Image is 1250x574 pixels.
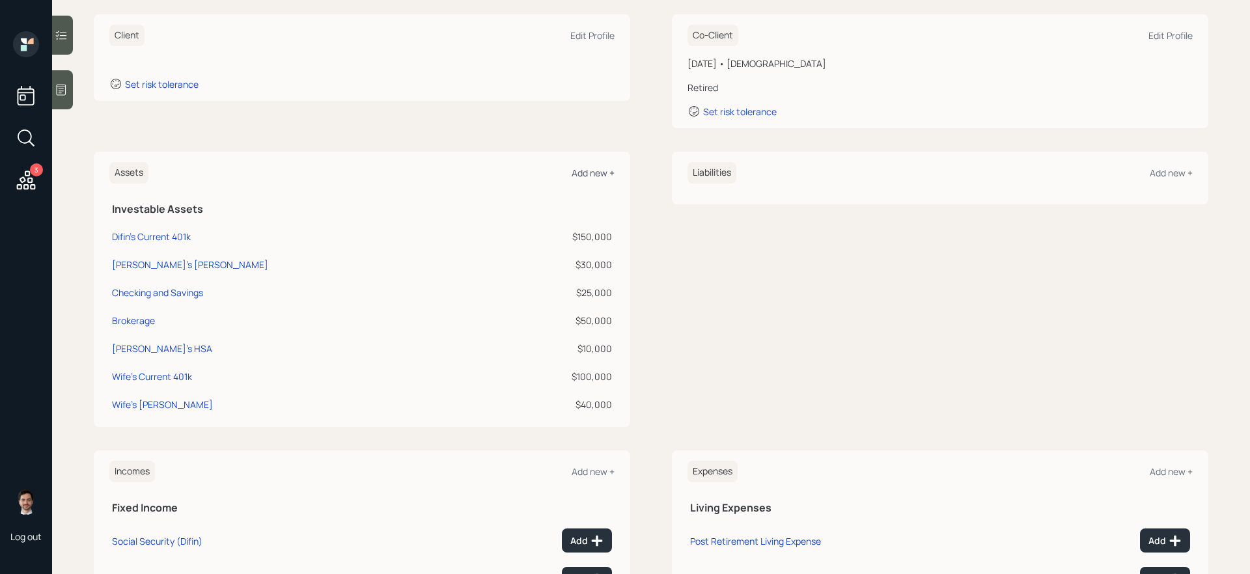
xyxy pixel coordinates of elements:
button: Add [1140,528,1190,553]
h5: Fixed Income [112,502,612,514]
div: Add new + [572,465,615,478]
div: Add new + [1150,465,1193,478]
img: jonah-coleman-headshot.png [13,489,39,515]
div: Wife's Current 401k [112,370,192,383]
div: Add new + [1150,167,1193,179]
div: Log out [10,530,42,543]
div: Set risk tolerance [703,105,777,118]
div: $25,000 [506,286,612,299]
button: Add [562,528,612,553]
h5: Investable Assets [112,203,612,215]
div: $150,000 [506,230,612,243]
div: Difin's Current 401k [112,230,191,243]
h6: Liabilities [687,162,736,184]
h6: Incomes [109,461,155,482]
div: Add [1148,534,1182,547]
div: Brokerage [112,314,155,327]
div: Retired [687,81,1193,94]
div: $40,000 [506,398,612,411]
div: $100,000 [506,370,612,383]
h5: Living Expenses [690,502,1190,514]
div: Social Security (Difin) [112,535,202,547]
div: Edit Profile [570,29,615,42]
div: Wife's [PERSON_NAME] [112,398,213,411]
div: $50,000 [506,314,612,327]
div: Add new + [572,167,615,179]
h6: Assets [109,162,148,184]
div: $10,000 [506,342,612,355]
div: Edit Profile [1148,29,1193,42]
div: Post Retirement Living Expense [690,535,821,547]
h6: Client [109,25,145,46]
div: Set risk tolerance [125,78,199,90]
div: [PERSON_NAME]'s HSA [112,342,212,355]
div: [PERSON_NAME]'s [PERSON_NAME] [112,258,268,271]
div: 3 [30,163,43,176]
h6: Expenses [687,461,738,482]
h6: Co-Client [687,25,738,46]
div: Checking and Savings [112,286,203,299]
div: [DATE] • [DEMOGRAPHIC_DATA] [687,57,1193,70]
div: $30,000 [506,258,612,271]
div: Add [570,534,604,547]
